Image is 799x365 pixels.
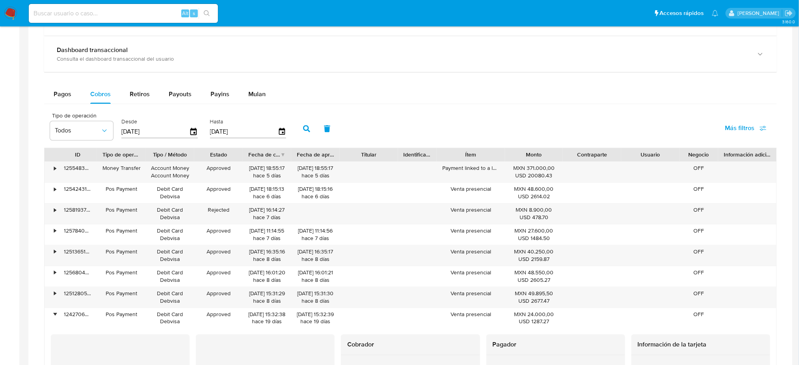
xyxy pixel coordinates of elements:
[199,8,215,19] button: search-icon
[738,9,782,17] p: manuel.flocco@mercadolibre.com
[785,9,793,17] a: Salir
[193,9,195,17] span: s
[29,8,218,19] input: Buscar usuario o caso...
[660,9,704,17] span: Accesos rápidos
[712,10,719,17] a: Notificaciones
[782,19,795,25] span: 3.160.0
[182,9,188,17] span: Alt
